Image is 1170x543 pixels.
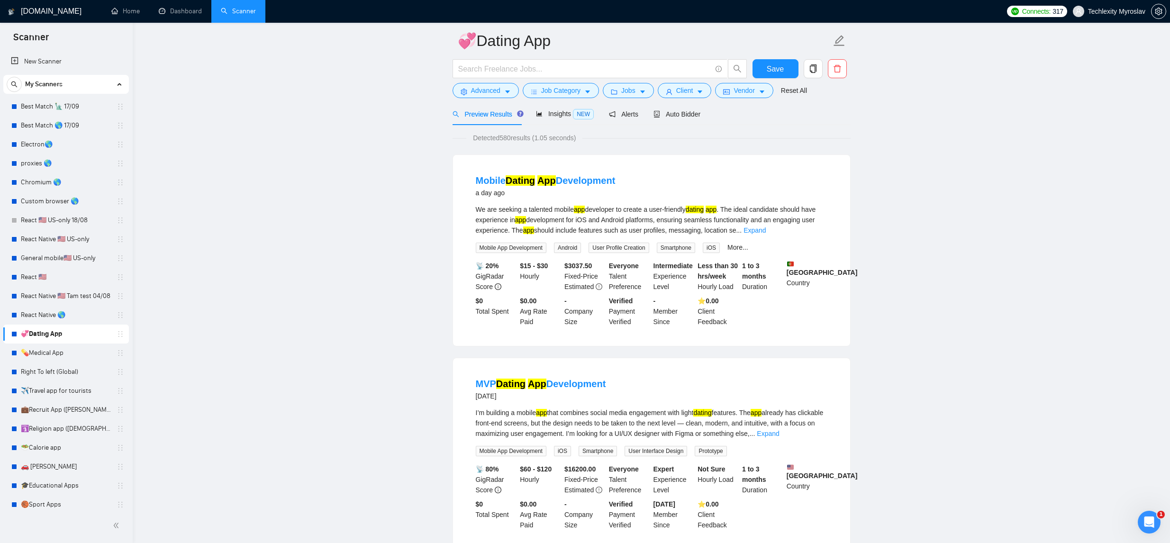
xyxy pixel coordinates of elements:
[117,217,124,224] span: holder
[676,85,693,96] span: Client
[117,425,124,433] span: holder
[621,85,635,96] span: Jobs
[706,206,717,213] mark: app
[607,261,652,292] div: Talent Preference
[21,457,111,476] a: 🚗 [PERSON_NAME]
[584,88,591,95] span: caret-down
[221,7,256,15] a: searchScanner
[596,283,602,290] span: exclamation-circle
[476,465,499,473] b: 📡 80%
[653,262,693,270] b: Intermediate
[476,187,616,199] div: a day ago
[474,464,518,495] div: GigRadar Score
[1157,511,1165,518] span: 1
[21,97,111,116] a: Best Match 🗽 17/09
[518,296,562,327] div: Avg Rate Paid
[117,141,124,148] span: holder
[113,521,122,530] span: double-left
[117,482,124,489] span: holder
[21,306,111,325] a: React Native 🌎
[744,226,766,234] a: Expand
[742,465,766,483] b: 1 to 3 months
[21,287,111,306] a: React Native 🇺🇸 Tam test 04/08
[740,464,785,495] div: Duration
[21,381,111,400] a: ✈️Travel app for tourists
[639,88,646,95] span: caret-down
[7,81,21,88] span: search
[520,297,536,305] b: $0.00
[21,419,111,438] a: 🛐Religion app ([DEMOGRAPHIC_DATA][PERSON_NAME])
[506,175,535,186] mark: Dating
[111,7,140,15] a: homeHome
[1151,4,1166,19] button: setting
[564,486,594,494] span: Estimated
[589,243,649,253] span: User Profile Creation
[476,243,546,253] span: Mobile App Development
[476,175,616,186] a: MobileDating AppDevelopment
[117,368,124,376] span: holder
[117,122,124,129] span: holder
[693,409,711,416] mark: dating
[564,297,567,305] b: -
[703,243,720,253] span: iOS
[461,88,467,95] span: setting
[1075,8,1082,15] span: user
[609,500,633,508] b: Verified
[753,59,798,78] button: Save
[518,464,562,495] div: Hourly
[458,63,711,75] input: Search Freelance Jobs...
[666,88,672,95] span: user
[117,254,124,262] span: holder
[117,463,124,471] span: holder
[696,464,740,495] div: Hourly Load
[652,499,696,530] div: Member Since
[21,192,111,211] a: Custom browser 🌎
[767,63,784,75] span: Save
[1152,8,1166,15] span: setting
[698,297,718,305] b: ⭐️ 0.00
[518,261,562,292] div: Hourly
[828,64,846,73] span: delete
[504,88,511,95] span: caret-down
[536,110,594,118] span: Insights
[21,135,111,154] a: Electron🌎
[458,29,831,53] input: Scanner name...
[471,85,500,96] span: Advanced
[474,499,518,530] div: Total Spent
[750,430,755,437] span: ...
[159,7,202,15] a: dashboardDashboard
[7,77,22,92] button: search
[495,487,501,493] span: info-circle
[652,464,696,495] div: Experience Level
[21,476,111,495] a: 🎓Educational Apps
[574,206,585,213] mark: app
[695,446,726,456] span: Prototype
[476,446,546,456] span: Mobile App Development
[476,297,483,305] b: $ 0
[787,261,858,276] b: [GEOGRAPHIC_DATA]
[564,283,594,290] span: Estimated
[554,446,571,456] span: iOS
[453,111,459,118] span: search
[715,83,773,98] button: idcardVendorcaret-down
[21,325,111,344] a: 💞Dating App
[609,297,633,305] b: Verified
[466,133,582,143] span: Detected 580 results (1.05 seconds)
[698,262,738,280] b: Less than 30 hrs/week
[696,499,740,530] div: Client Feedback
[21,230,111,249] a: React Native 🇺🇸 US-only
[518,499,562,530] div: Avg Rate Paid
[787,261,794,267] img: 🇵🇹
[528,379,546,389] mark: App
[117,160,124,167] span: holder
[1052,6,1063,17] span: 317
[474,261,518,292] div: GigRadar Score
[787,464,858,480] b: [GEOGRAPHIC_DATA]
[1138,511,1161,534] iframe: Intercom live chat
[117,349,124,357] span: holder
[562,464,607,495] div: Fixed-Price
[520,500,536,508] b: $0.00
[117,103,124,110] span: holder
[653,111,660,118] span: robot
[696,261,740,292] div: Hourly Load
